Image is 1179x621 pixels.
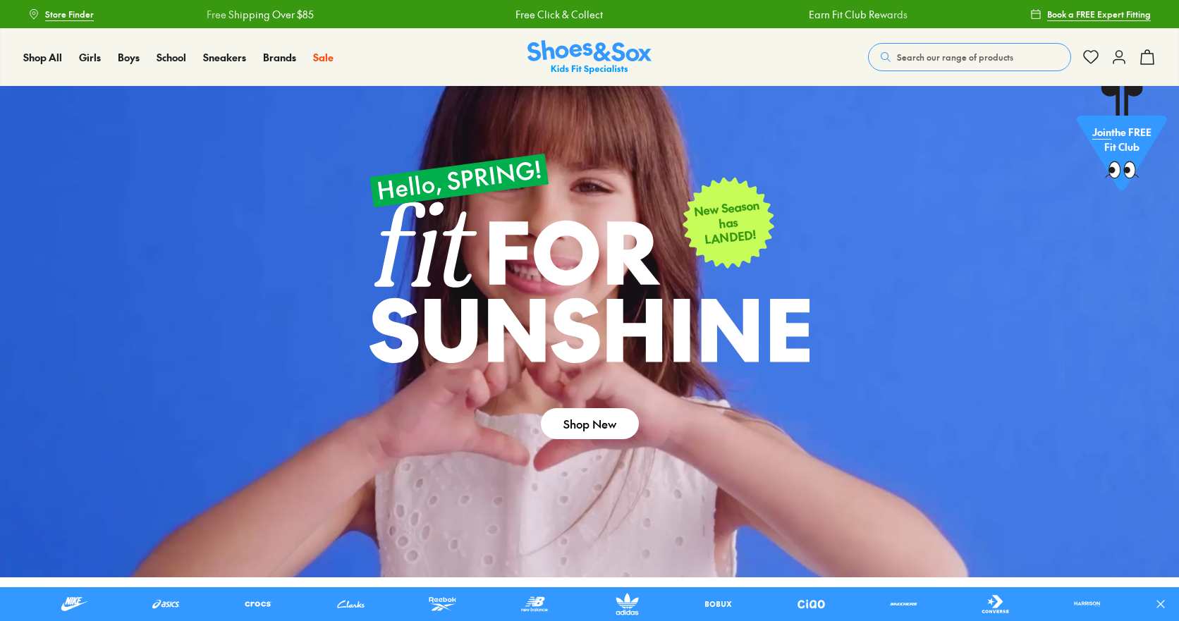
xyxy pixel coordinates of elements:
[313,50,334,64] span: Sale
[206,7,313,22] a: Free Shipping Over $85
[527,40,652,75] a: Shoes & Sox
[79,50,101,65] a: Girls
[23,50,62,64] span: Shop All
[808,7,907,22] a: Earn Fit Club Rewards
[1047,8,1151,20] span: Book a FREE Expert Fitting
[118,50,140,64] span: Boys
[263,50,296,65] a: Brands
[263,50,296,64] span: Brands
[1092,125,1111,139] span: Join
[897,51,1013,63] span: Search our range of products
[868,43,1071,71] button: Search our range of products
[1030,1,1151,27] a: Book a FREE Expert Fitting
[203,50,246,65] a: Sneakers
[28,1,94,27] a: Store Finder
[515,7,602,22] a: Free Click & Collect
[23,50,62,65] a: Shop All
[118,50,140,65] a: Boys
[1077,113,1167,166] p: the FREE Fit Club
[203,50,246,64] span: Sneakers
[157,50,186,65] a: School
[1077,85,1167,198] a: Jointhe FREE Fit Club
[313,50,334,65] a: Sale
[527,40,652,75] img: SNS_Logo_Responsive.svg
[79,50,101,64] span: Girls
[45,8,94,20] span: Store Finder
[541,408,639,439] a: Shop New
[157,50,186,64] span: School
